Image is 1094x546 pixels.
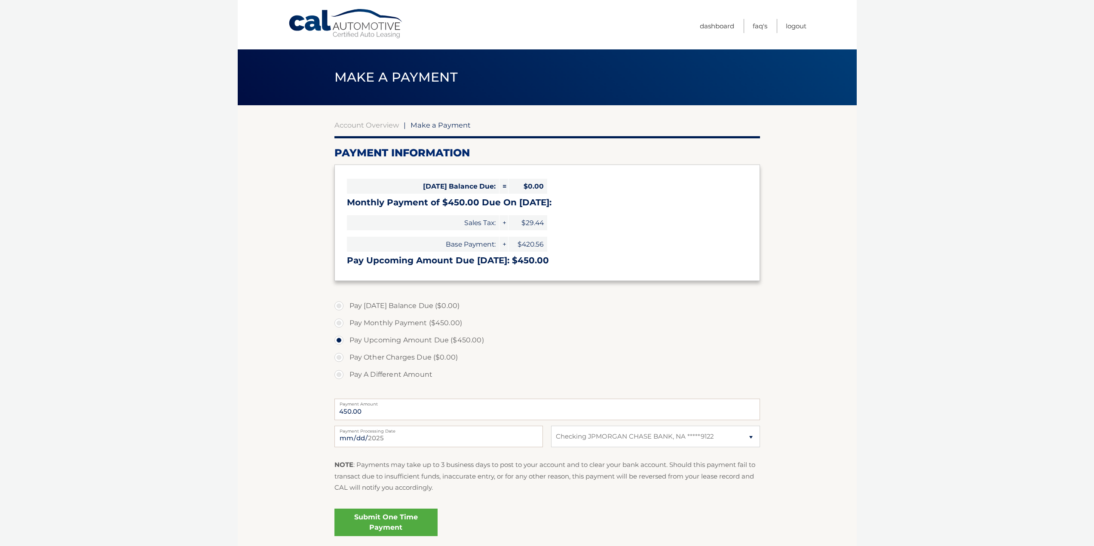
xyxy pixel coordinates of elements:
span: + [500,215,508,230]
a: Cal Automotive [288,9,404,39]
p: : Payments may take up to 3 business days to post to your account and to clear your bank account.... [334,459,760,493]
strong: NOTE [334,461,353,469]
label: Pay Upcoming Amount Due ($450.00) [334,332,760,349]
span: [DATE] Balance Due: [347,179,499,194]
a: Dashboard [700,19,734,33]
span: Base Payment: [347,237,499,252]
input: Payment Amount [334,399,760,420]
label: Pay Monthly Payment ($450.00) [334,314,760,332]
h2: Payment Information [334,146,760,159]
span: Make a Payment [411,121,471,129]
span: $0.00 [509,179,547,194]
label: Payment Amount [334,399,760,406]
a: Account Overview [334,121,399,129]
span: Sales Tax: [347,215,499,230]
span: | [404,121,406,129]
span: $420.56 [509,237,547,252]
span: = [500,179,508,194]
label: Payment Processing Date [334,426,543,433]
h3: Pay Upcoming Amount Due [DATE]: $450.00 [347,255,748,266]
label: Pay A Different Amount [334,366,760,383]
span: + [500,237,508,252]
span: $29.44 [509,215,547,230]
span: Make a Payment [334,69,458,85]
a: Logout [786,19,806,33]
label: Pay Other Charges Due ($0.00) [334,349,760,366]
input: Payment Date [334,426,543,447]
h3: Monthly Payment of $450.00 Due On [DATE]: [347,197,748,208]
a: Submit One Time Payment [334,509,438,536]
a: FAQ's [753,19,767,33]
label: Pay [DATE] Balance Due ($0.00) [334,297,760,314]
